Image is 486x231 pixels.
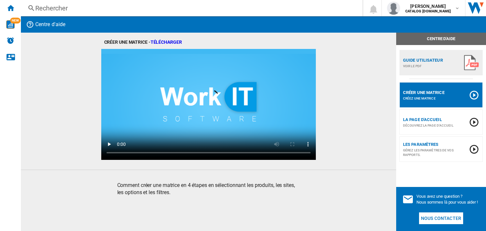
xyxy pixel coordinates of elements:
[403,96,469,101] div: Créez une matrice
[419,212,463,224] button: Nous contacter
[403,58,463,62] div: Guide utilisateur
[399,136,483,162] button: Les paramètres Gérez les paramètres de vos rapports.
[403,123,469,128] div: Découvrez la page d'accueil
[7,37,14,44] img: alerts-logo.svg
[403,118,469,122] div: La page d'accueil
[403,91,469,95] div: Créer une matrice
[35,4,346,13] div: Rechercher
[405,3,451,9] span: [PERSON_NAME]
[387,2,400,15] img: profile.jpg
[403,64,463,69] div: Voir le PDF
[399,50,483,75] button: Guide utilisateur Voir le PDF
[403,148,469,157] div: Gérez les paramètres de vos rapports.
[405,9,451,13] b: CATALOG [DOMAIN_NAME]
[6,20,15,29] img: wise-card.svg
[10,18,21,23] span: NEW
[399,109,483,135] button: La page d'accueil Découvrez la page d'accueil
[399,82,483,108] button: Créer une matrice Créez une matrice
[104,39,313,46] div: Créer une matrice -
[463,55,479,70] img: pdf-100x100.png
[34,18,67,31] h2: Centre d'aide
[396,33,486,45] div: Centre d'aide
[117,182,300,196] h3: Comment créer une matrice en 4 étapes en sélectionnant les produits, les sites, les options et le...
[151,39,182,45] a: Télécharger
[416,193,480,205] div: Vous avez une question ? Nous sommes là pour vous aider !
[403,143,469,146] div: Les paramètres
